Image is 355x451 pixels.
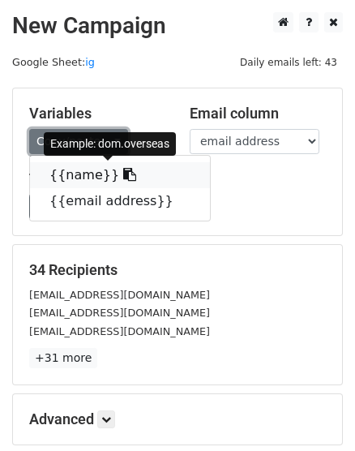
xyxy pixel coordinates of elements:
[234,54,343,71] span: Daily emails left: 43
[29,325,210,337] small: [EMAIL_ADDRESS][DOMAIN_NAME]
[29,289,210,301] small: [EMAIL_ADDRESS][DOMAIN_NAME]
[274,373,355,451] div: 聊天小组件
[85,56,95,68] a: ig
[29,410,326,428] h5: Advanced
[190,105,326,122] h5: Email column
[30,188,210,214] a: {{email address}}
[29,348,97,368] a: +31 more
[12,12,343,40] h2: New Campaign
[274,373,355,451] iframe: Chat Widget
[29,129,128,154] a: Copy/paste...
[30,162,210,188] a: {{name}}
[234,56,343,68] a: Daily emails left: 43
[29,261,326,279] h5: 34 Recipients
[29,307,210,319] small: [EMAIL_ADDRESS][DOMAIN_NAME]
[12,56,95,68] small: Google Sheet:
[44,132,176,156] div: Example: dom.overseas
[29,105,165,122] h5: Variables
